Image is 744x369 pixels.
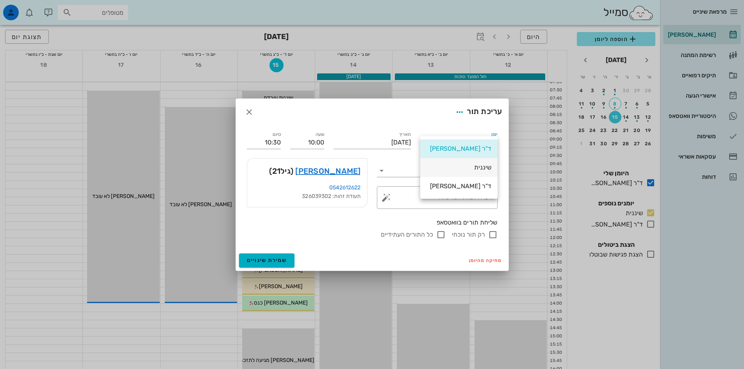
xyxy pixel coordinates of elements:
label: כל התורים העתידיים [381,231,433,239]
label: תאריך [398,132,411,137]
div: עריכת תור [453,105,502,119]
div: יומןד"ר [PERSON_NAME] [420,136,498,149]
span: 21 [272,166,281,176]
a: 0542612622 [329,184,361,191]
button: שמירת שינויים [239,253,295,267]
div: ד"ר [PERSON_NAME] [426,182,491,190]
div: שליחת תורים בוואטסאפ [247,218,498,227]
div: סטטוסתור נקבע [377,164,498,177]
span: (גיל ) [269,165,293,177]
button: מחיקה מהיומן [466,255,505,266]
label: סיום [273,132,281,137]
label: שעה [315,132,324,137]
span: שמירת שינויים [247,257,287,264]
div: שיננית [426,164,491,171]
div: ד"ר [PERSON_NAME] [426,145,491,152]
label: יומן [491,132,498,137]
label: רק תור נוכחי [452,231,485,239]
a: [PERSON_NAME] [295,165,360,177]
span: מחיקה מהיומן [469,258,502,263]
div: תעודת זהות: 326039302 [253,192,361,201]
